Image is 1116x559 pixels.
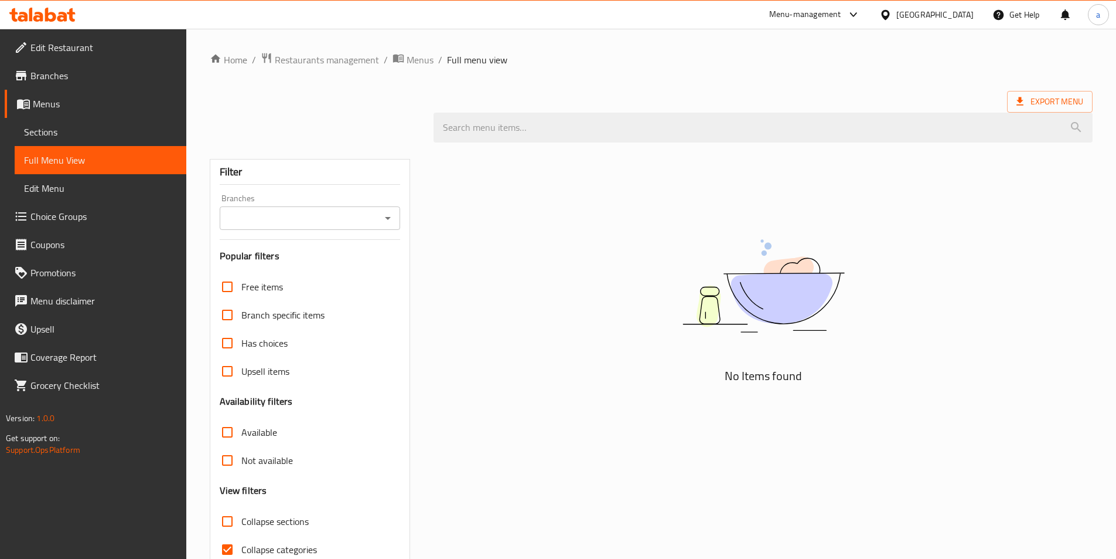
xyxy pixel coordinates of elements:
[5,90,186,118] a: Menus
[30,350,177,364] span: Coverage Report
[6,411,35,426] span: Version:
[15,118,186,146] a: Sections
[241,336,288,350] span: Has choices
[380,210,396,226] button: Open
[36,411,54,426] span: 1.0.0
[15,146,186,174] a: Full Menu View
[33,97,177,111] span: Menus
[275,53,379,67] span: Restaurants management
[24,181,177,195] span: Edit Menu
[220,249,401,263] h3: Popular filters
[241,364,289,378] span: Upsell items
[24,153,177,167] span: Full Menu View
[220,395,293,408] h3: Availability filters
[30,209,177,223] span: Choice Groups
[384,53,388,67] li: /
[15,174,186,202] a: Edit Menu
[1096,8,1100,21] span: a
[220,484,267,497] h3: View filters
[5,371,186,399] a: Grocery Checklist
[1007,91,1093,113] span: Export Menu
[617,208,910,364] img: dish.svg
[393,52,434,67] a: Menus
[30,69,177,83] span: Branches
[5,33,186,62] a: Edit Restaurant
[241,308,325,322] span: Branch specific items
[6,442,80,458] a: Support.OpsPlatform
[30,378,177,392] span: Grocery Checklist
[210,52,1093,67] nav: breadcrumb
[1016,94,1083,109] span: Export Menu
[210,53,247,67] a: Home
[6,431,60,446] span: Get support on:
[5,259,186,287] a: Promotions
[5,287,186,315] a: Menu disclaimer
[261,52,379,67] a: Restaurants management
[241,453,293,467] span: Not available
[617,367,910,385] h5: No Items found
[30,238,177,252] span: Coupons
[5,315,186,343] a: Upsell
[407,53,434,67] span: Menus
[5,202,186,231] a: Choice Groups
[30,294,177,308] span: Menu disclaimer
[769,8,841,22] div: Menu-management
[30,40,177,55] span: Edit Restaurant
[241,514,309,528] span: Collapse sections
[252,53,256,67] li: /
[220,160,401,185] div: Filter
[5,62,186,90] a: Branches
[241,425,277,439] span: Available
[896,8,974,21] div: [GEOGRAPHIC_DATA]
[438,53,442,67] li: /
[5,343,186,371] a: Coverage Report
[434,113,1093,143] input: search
[5,231,186,259] a: Coupons
[447,53,507,67] span: Full menu view
[241,543,317,557] span: Collapse categories
[30,266,177,280] span: Promotions
[241,280,283,294] span: Free items
[30,322,177,336] span: Upsell
[24,125,177,139] span: Sections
